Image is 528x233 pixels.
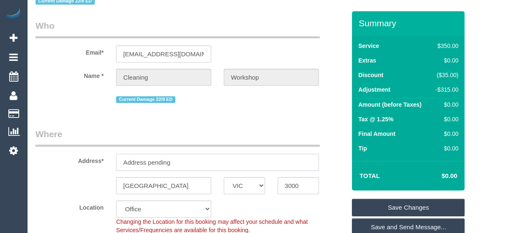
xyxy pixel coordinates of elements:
label: Final Amount [358,130,395,138]
div: $350.00 [432,42,458,50]
input: Post Code* [278,177,319,194]
label: Amount (before Taxes) [358,100,421,109]
div: $0.00 [432,115,458,123]
img: Automaid Logo [5,8,22,20]
legend: Where [35,128,320,147]
div: $0.00 [432,144,458,153]
input: Email* [116,45,211,63]
strong: Total [359,172,380,179]
label: Tip [358,144,367,153]
label: Address* [29,154,110,165]
label: Discount [358,71,383,79]
span: Current Damage 22/8 ED [116,96,175,103]
div: -$315.00 [432,85,458,94]
input: Last Name* [224,69,319,86]
h4: $0.00 [417,173,457,180]
label: Name * [29,69,110,80]
label: Extras [358,56,376,65]
label: Adjustment [358,85,390,94]
legend: Who [35,20,320,38]
div: $0.00 [432,100,458,109]
label: Email* [29,45,110,57]
input: First Name* [116,69,211,86]
label: Location [29,200,110,212]
a: Save Changes [352,199,465,216]
label: Service [358,42,379,50]
h3: Summary [359,18,460,28]
label: Tax @ 1.25% [358,115,393,123]
input: Suburb* [116,177,211,194]
div: ($35.00) [432,71,458,79]
div: $0.00 [432,56,458,65]
div: $0.00 [432,130,458,138]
